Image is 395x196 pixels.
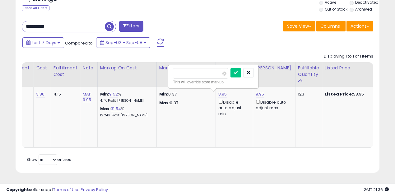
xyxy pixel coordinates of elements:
button: Save View [283,21,315,31]
a: MAP 9.95 [83,91,91,103]
button: Columns [316,21,346,31]
div: 4.15 [53,91,75,97]
div: Note [83,65,95,71]
p: 4.11% Profit [PERSON_NAME] [100,99,152,103]
b: Max: [100,106,111,112]
a: 3.86 [36,91,45,97]
div: Cost [36,65,48,71]
div: % [100,106,152,118]
div: This will override store markup [173,79,254,85]
p: 0.37 [159,100,211,106]
button: Filters [119,21,143,32]
a: Terms of Use [53,187,80,193]
div: [PERSON_NAME] [256,65,293,71]
div: Markup on Cost [100,65,154,71]
p: 12.24% Profit [PERSON_NAME] [100,113,152,118]
label: Out of Stock [325,7,347,12]
a: 31.54 [111,106,121,112]
strong: Min: [159,91,169,97]
span: Sep-02 - Sep-08 [105,40,142,46]
p: 0.37 [159,91,211,97]
strong: Copyright [6,187,29,193]
span: 2025-09-16 21:36 GMT [364,187,389,193]
div: Displaying 1 to 1 of 1 items [324,54,373,59]
div: Markup Amount [159,65,213,71]
div: $8.95 [325,91,376,97]
b: Listed Price: [325,91,353,97]
button: Last 7 Days [22,37,64,48]
div: Listed Price [325,65,379,71]
span: Compared to: [65,40,94,46]
div: Fulfillment Cost [53,65,77,78]
strong: Max: [159,100,170,106]
div: Fulfillable Quantity [298,65,319,78]
b: Min: [100,91,109,97]
span: Columns [320,23,340,29]
button: Actions [346,21,373,31]
span: Show: entries [26,156,71,162]
span: Last 7 Days [32,40,56,46]
div: Disable auto adjust max [256,99,290,111]
th: The percentage added to the cost of goods (COGS) that forms the calculator for Min & Max prices. [97,62,156,87]
div: Clear All Filters [22,5,49,11]
div: % [100,91,152,103]
a: Privacy Policy [81,187,108,193]
a: 9.95 [256,91,264,97]
div: Disable auto adjust min [218,99,248,117]
button: Sep-02 - Sep-08 [96,37,150,48]
div: Fulfillment [6,65,31,71]
a: 9.52 [109,91,118,97]
a: 8.95 [218,91,227,97]
div: seller snap | | [6,187,108,193]
div: 123 [298,91,317,97]
label: Archived [355,7,372,12]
